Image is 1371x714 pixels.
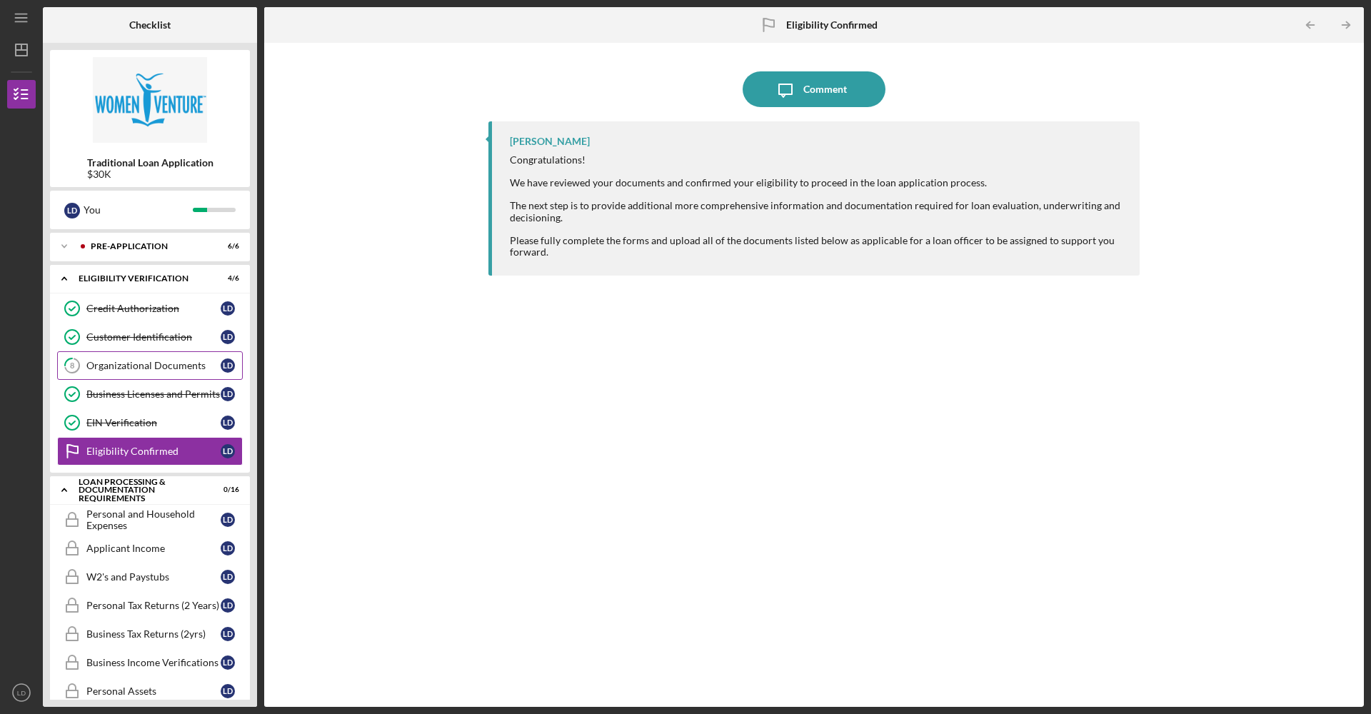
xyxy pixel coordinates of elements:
img: Product logo [50,57,250,143]
div: L D [221,444,235,458]
button: Comment [743,71,885,107]
text: LD [17,689,26,697]
div: Eligibility Confirmed [86,446,221,457]
b: Eligibility Confirmed [786,19,878,31]
div: Applicant Income [86,543,221,554]
a: Business Licenses and PermitsLD [57,380,243,408]
div: The next step is to provide additional more comprehensive information and documentation required ... [510,200,1125,223]
div: Organizational Documents [86,360,221,371]
div: L D [221,358,235,373]
div: L D [221,541,235,555]
div: Personal Tax Returns (2 Years) [86,600,221,611]
button: LD [7,678,36,707]
div: Pre-Application [91,242,204,251]
div: W2's and Paystubs [86,571,221,583]
div: L D [221,627,235,641]
div: L D [221,416,235,430]
div: L D [221,387,235,401]
div: [PERSON_NAME] [510,136,590,147]
a: Customer IdentificationLD [57,323,243,351]
b: Checklist [129,19,171,31]
a: W2's and PaystubsLD [57,563,243,591]
div: L D [221,655,235,670]
div: L D [221,684,235,698]
div: 4 / 6 [214,274,239,283]
div: Loan Processing & Documentation Requirements [79,478,204,503]
tspan: 8 [70,361,74,371]
div: Credit Authorization [86,303,221,314]
div: Comment [803,71,847,107]
div: Eligibility Verification [79,274,204,283]
a: Personal Tax Returns (2 Years)LD [57,591,243,620]
div: Personal Assets [86,685,221,697]
div: L D [64,203,80,218]
a: Credit AuthorizationLD [57,294,243,323]
div: You [84,198,193,222]
a: Applicant IncomeLD [57,534,243,563]
a: Personal and Household ExpensesLD [57,506,243,534]
div: L D [221,570,235,584]
div: Business Tax Returns (2yrs) [86,628,221,640]
div: L D [221,330,235,344]
b: Traditional Loan Application [87,157,214,169]
div: L D [221,513,235,527]
a: Eligibility ConfirmedLD [57,437,243,466]
div: We have reviewed your documents and confirmed your eligibility to proceed in the loan application... [510,177,1125,188]
div: Customer Identification [86,331,221,343]
a: Business Tax Returns (2yrs)LD [57,620,243,648]
div: Business Income Verifications [86,657,221,668]
div: Business Licenses and Permits [86,388,221,400]
div: L D [221,301,235,316]
div: Personal and Household Expenses [86,508,221,531]
a: Personal AssetsLD [57,677,243,705]
a: EIN VerificationLD [57,408,243,437]
div: $30K [87,169,214,180]
a: Business Income VerificationsLD [57,648,243,677]
div: EIN Verification [86,417,221,428]
div: 0 / 16 [214,486,239,494]
a: 8Organizational DocumentsLD [57,351,243,380]
div: L D [221,598,235,613]
div: Congratulations! [510,154,1125,166]
div: Please fully complete the forms and upload all of the documents listed below as applicable for a ... [510,235,1125,258]
div: 6 / 6 [214,242,239,251]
